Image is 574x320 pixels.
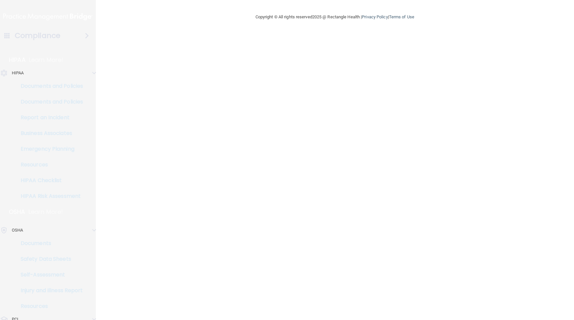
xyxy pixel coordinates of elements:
[4,303,94,310] p: Resources
[4,99,94,105] p: Documents and Policies
[29,56,64,64] p: Learn More!
[389,14,414,19] a: Terms of Use
[12,69,24,77] p: HIPAA
[15,31,60,40] h4: Compliance
[4,193,94,199] p: HIPAA Risk Assessment
[4,240,94,247] p: Documents
[4,83,94,89] p: Documents and Policies
[4,161,94,168] p: Resources
[29,208,63,216] p: Learn More!
[4,256,94,262] p: Safety Data Sheets
[215,7,455,28] div: Copyright © All rights reserved 2025 @ Rectangle Health | |
[4,146,94,152] p: Emergency Planning
[3,10,92,23] img: PMB logo
[12,226,23,234] p: OSHA
[4,272,94,278] p: Self-Assessment
[4,287,94,294] p: Injury and Illness Report
[4,177,94,184] p: HIPAA Checklist
[9,208,25,216] p: OSHA
[4,130,94,137] p: Business Associates
[4,114,94,121] p: Report an Incident
[9,56,26,64] p: HIPAA
[362,14,388,19] a: Privacy Policy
